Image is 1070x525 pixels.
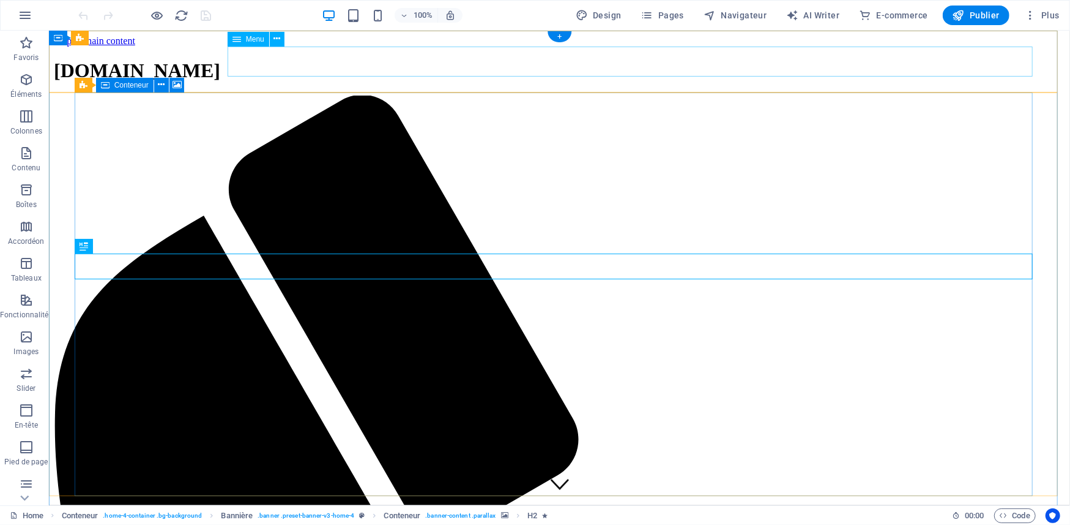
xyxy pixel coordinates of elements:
[859,9,927,21] span: E-commerce
[12,163,40,173] p: Contenu
[10,508,43,523] a: Cliquez pour annuler la sélection. Double-cliquez pour ouvrir Pages.
[699,6,771,25] button: Navigateur
[8,236,44,246] p: Accordéon
[62,508,548,523] nav: breadcrumb
[952,508,984,523] h6: Durée de la session
[1046,508,1060,523] button: Usercentrics
[175,9,189,23] i: Actualiser la page
[973,511,975,520] span: :
[1019,6,1064,25] button: Plus
[571,6,626,25] button: Design
[4,457,48,467] p: Pied de page
[10,89,42,99] p: Éléments
[1000,508,1030,523] span: Code
[786,9,839,21] span: AI Writer
[258,508,354,523] span: . banner .preset-banner-v3-home-4
[395,8,438,23] button: 100%
[704,9,767,21] span: Navigateur
[17,383,36,393] p: Slider
[854,6,932,25] button: E-commerce
[413,8,433,23] h6: 100%
[5,5,86,15] a: Skip to main content
[103,508,202,523] span: . home-4-container .bg-background
[11,273,42,283] p: Tableaux
[994,508,1036,523] button: Code
[425,508,496,523] span: . banner-content .parallax
[13,53,39,62] p: Favoris
[246,36,264,43] span: Menu
[571,6,626,25] div: Design (Ctrl+Alt+Y)
[965,508,984,523] span: 00 00
[62,508,98,523] span: Cliquez pour sélectionner. Double-cliquez pour modifier.
[114,81,149,89] span: Conteneur
[445,10,456,21] i: Lors du redimensionnement, ajuster automatiquement le niveau de zoom en fonction de l'appareil sé...
[636,6,689,25] button: Pages
[14,347,39,357] p: Images
[781,6,844,25] button: AI Writer
[174,8,189,23] button: reload
[501,512,508,519] i: Cet élément contient un arrière-plan.
[359,512,365,519] i: Cet élément est une présélection personnalisable.
[16,200,37,210] p: Boîtes
[527,508,537,523] span: Cliquez pour sélectionner. Double-cliquez pour modifier.
[221,508,253,523] span: Cliquez pour sélectionner. Double-cliquez pour modifier.
[10,126,42,136] p: Colonnes
[953,9,1000,21] span: Publier
[384,508,421,523] span: Cliquez pour sélectionner. Double-cliquez pour modifier.
[943,6,1009,25] button: Publier
[641,9,684,21] span: Pages
[1024,9,1060,21] span: Plus
[548,31,571,42] div: +
[542,512,548,519] i: Cet élément contient une animation.
[150,8,165,23] button: Cliquez ici pour quitter le mode Aperçu et poursuivre l'édition.
[15,420,38,430] p: En-tête
[576,9,622,21] span: Design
